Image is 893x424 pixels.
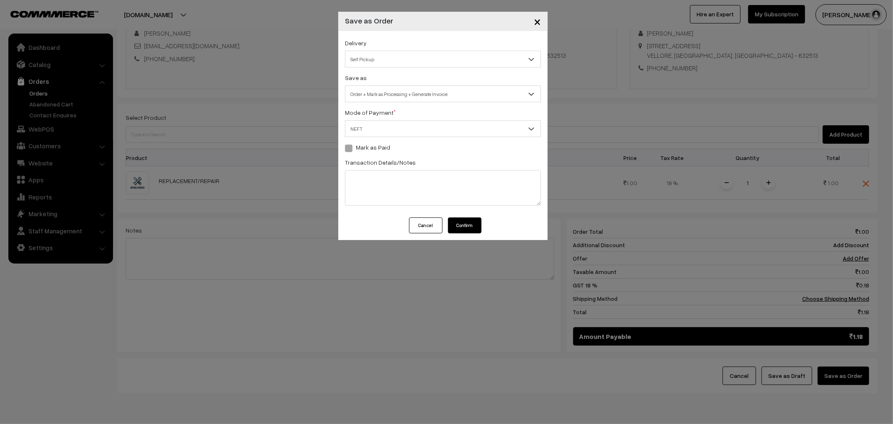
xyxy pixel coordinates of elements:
[345,158,416,167] label: Transaction Details/Notes
[409,217,443,233] button: Cancel
[345,85,541,102] span: Order + Mark as Processing + Generate Invoice
[345,15,393,26] h4: Save as Order
[345,122,540,136] span: NEFT
[345,51,541,67] span: Self Pickup
[345,52,540,67] span: Self Pickup
[448,217,481,233] button: Confirm
[345,143,390,152] label: Mark as Paid
[345,39,367,47] label: Delivery
[345,87,540,101] span: Order + Mark as Processing + Generate Invoice
[345,120,541,137] span: NEFT
[345,108,396,117] label: Mode of Payment
[345,73,367,82] label: Save as
[534,13,541,29] span: ×
[527,8,548,34] button: Close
